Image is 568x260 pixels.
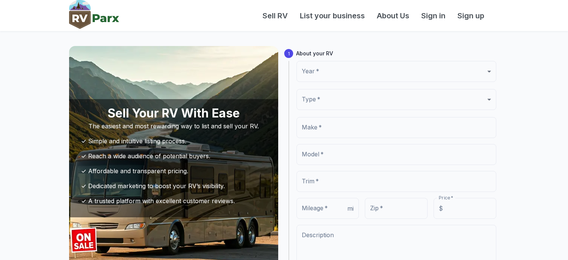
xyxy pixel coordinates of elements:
[75,134,272,149] li: ✓ Simple and intuitive listing process.
[415,10,451,21] a: Sign in
[75,149,272,163] li: ✓ Reach a wide audience of potential buyers.
[296,49,499,58] span: About your RV
[257,10,294,21] a: Sell RV
[75,163,272,178] li: ✓ Affordable and transparent pricing.
[75,178,272,193] li: ✓ Dedicated marketing to boost your RV’s visibility.
[451,10,490,21] a: Sign up
[75,105,272,122] h4: Sell Your RV With Ease
[371,10,415,21] a: About Us
[294,10,371,21] a: List your business
[439,195,453,201] label: Price
[75,122,272,131] p: The easiest and most rewarding way to list and sell your RV.
[347,204,354,213] p: mi
[75,193,272,208] li: ✓ A trusted platform with excellent customer reviews.
[439,204,443,213] p: $
[288,51,289,56] text: 1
